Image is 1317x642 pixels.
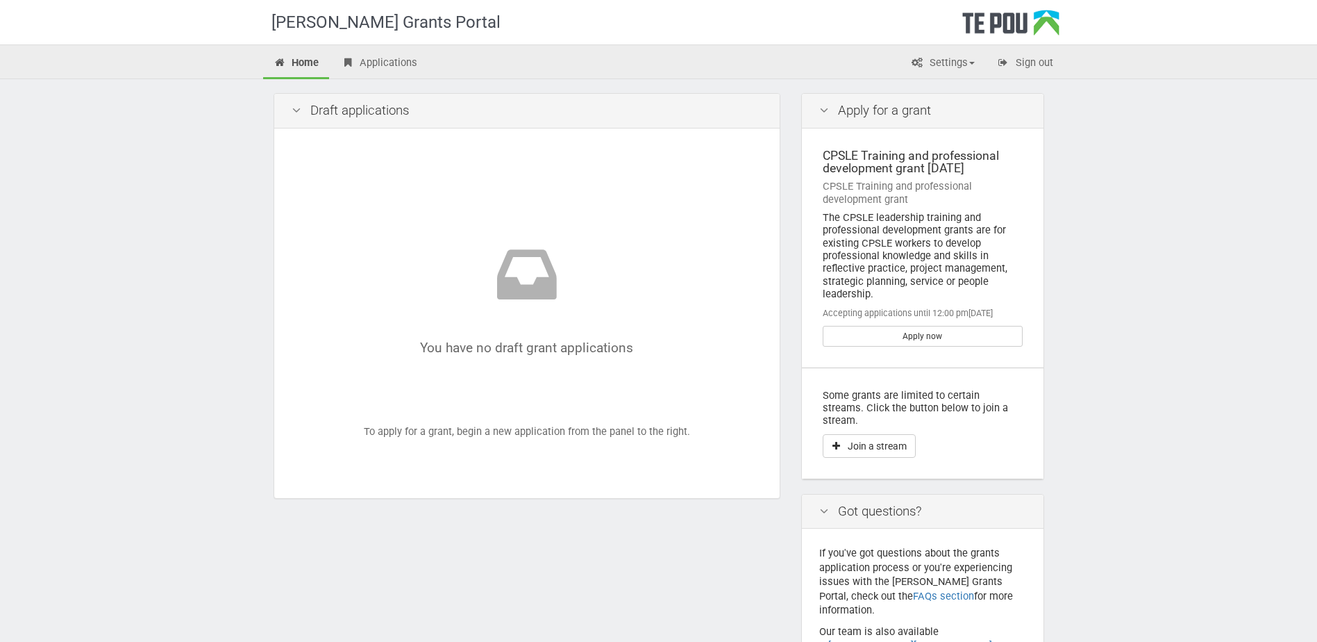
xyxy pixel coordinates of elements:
[819,546,1026,618] p: If you've got questions about the grants application process or you're experiencing issues with t...
[263,49,330,79] a: Home
[823,149,1023,175] div: CPSLE Training and professional development grant [DATE]
[962,10,1059,44] div: Te Pou Logo
[823,434,916,458] button: Join a stream
[274,94,780,129] div: Draft applications
[330,49,428,79] a: Applications
[333,240,721,355] div: You have no draft grant applications
[802,94,1043,129] div: Apply for a grant
[823,180,1023,206] div: CPSLE Training and professional development grant
[292,146,762,481] div: To apply for a grant, begin a new application from the panel to the right.
[823,389,1023,427] p: Some grants are limited to certain streams. Click the button below to join a stream.
[913,590,974,602] a: FAQs section
[823,211,1023,300] div: The CPSLE leadership training and professional development grants are for existing CPSLE workers ...
[823,307,1023,320] div: Accepting applications until 12:00 pm[DATE]
[802,495,1043,529] div: Got questions?
[900,49,985,79] a: Settings
[987,49,1064,79] a: Sign out
[823,326,1023,347] a: Apply now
